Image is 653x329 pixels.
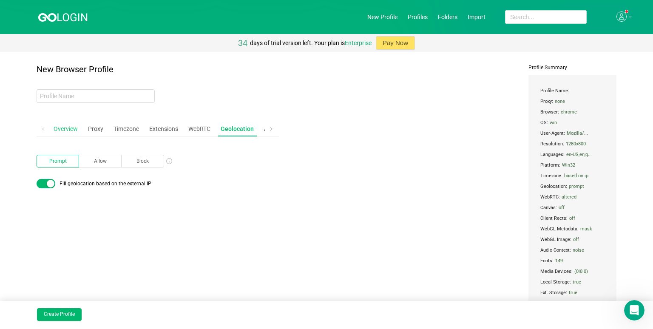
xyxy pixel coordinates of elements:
h1: New Browser Profile [37,65,279,74]
span: Plugins : [539,298,606,309]
span: chrome [561,107,577,117]
span: prompt [569,182,584,191]
span: en-US,en;q... [566,150,592,159]
a: New Profile [367,14,397,20]
span: none [555,96,565,106]
span: Languages : [539,149,606,160]
i: icon: left [41,127,45,131]
span: true [559,298,568,308]
span: based on ip [564,171,588,181]
span: mask [580,224,592,234]
span: ( 0 | 0 | 0 ) [574,267,588,276]
div: Timezone [110,121,142,137]
span: Browser : [539,107,606,117]
span: WebGL Metadata : [539,224,606,234]
span: noise [573,245,584,255]
i: icon: info-circle [166,158,172,164]
span: true [569,288,577,298]
div: Overview [50,121,81,137]
input: Profile Name [37,89,155,103]
span: Profile Name : [539,85,606,96]
span: off [573,235,579,244]
i: icon: right [269,127,273,131]
span: Proxy : [539,96,606,107]
span: WebRTC : [539,192,606,202]
div: Advanced [261,121,294,137]
span: Block [136,158,149,164]
span: Prompt [49,158,67,164]
div: WebRTC [185,121,214,137]
span: Fonts : [539,255,606,266]
span: Win32 [562,160,575,170]
span: Audio Context : [539,245,606,255]
span: Canvas : [539,202,606,213]
sup: 1 [625,10,628,13]
div: days of trial version left. Your plan is [250,34,372,52]
span: Resolution : [539,139,606,149]
span: Local Storage : [539,277,606,287]
button: Pay Now [376,36,415,50]
iframe: Intercom live chat [624,300,644,320]
span: 149 [555,256,563,266]
span: OS : [539,117,606,128]
a: Enterprise [345,40,372,46]
span: Platform : [539,160,606,170]
span: Client Rects : [539,213,606,224]
a: Profiles [408,14,428,20]
span: altered [562,192,576,202]
span: Allow [94,158,107,164]
input: Search... [505,10,587,24]
div: 34 [238,34,247,52]
span: off [559,203,565,213]
span: win [550,118,557,128]
button: Create Profile [37,308,82,321]
span: Timezone : [539,170,606,181]
span: Media Devices : [539,266,606,277]
span: Profile Summary [528,65,616,71]
span: Fill geolocation based on the external IP [60,180,151,187]
span: 1280x800 [566,139,586,149]
span: Geolocation : [539,181,606,192]
span: off [569,213,575,223]
span: User-Agent : [539,128,606,139]
span: WebGL Image : [539,234,606,245]
span: Mozilla/... [567,128,588,138]
div: Geolocation [217,121,257,137]
a: Folders [438,14,457,20]
div: Proxy [85,121,107,137]
div: Extensions [146,121,182,137]
span: true [573,277,581,287]
span: Ext. Storage : [539,287,606,298]
a: Import [468,14,485,20]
